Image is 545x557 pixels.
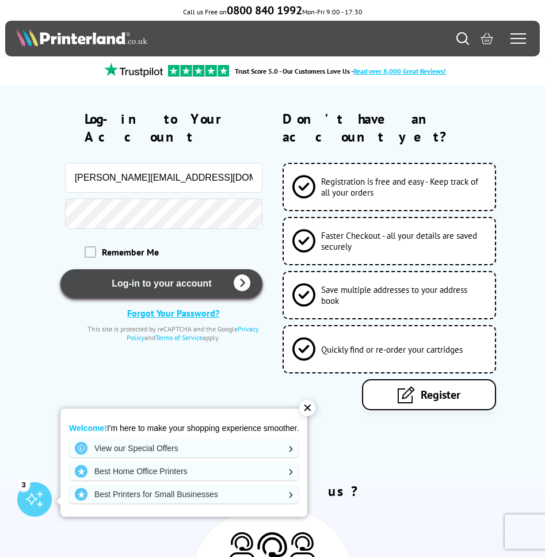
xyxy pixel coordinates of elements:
strong: Welcome! [69,424,107,433]
b: 0800 840 1992 [227,3,302,18]
a: Register [362,379,496,410]
div: ✕ [299,400,315,416]
span: Registration is free and easy - Keep track of all your orders [321,176,487,198]
span: Quickly find or re-order your cartridges [321,344,463,355]
a: View our Special Offers [69,439,299,457]
a: Privacy Policy [127,325,259,342]
button: Log-in to your account [60,269,262,298]
p: I'm here to make your shopping experience smoother. [69,423,299,433]
a: Best Printers for Small Businesses [69,485,299,503]
span: Remember Me [102,246,159,258]
a: Best Home Office Printers [69,462,299,480]
span: Faster Checkout - all your details are saved securely [321,230,487,252]
img: trustpilot rating [168,65,229,77]
img: trustpilot rating [99,63,168,77]
a: Terms of Service [155,333,203,342]
span: Read over 8,000 Great Reviews! [353,67,446,75]
span: Register [421,387,460,402]
a: Printerland Logo [16,28,272,49]
h2: Log-in to Your Account [85,110,263,146]
h2: Why buy from us? [16,482,528,500]
div: This site is protected by reCAPTCHA and the Google and apply. [85,325,263,342]
a: Search [456,32,469,45]
a: 0800 840 1992 [227,7,302,16]
a: Forgot Your Password? [127,307,219,319]
span: Save multiple addresses to your address book [321,284,487,306]
a: Trust Score 5.0 - Our Customers Love Us -Read over 8,000 Great Reviews! [235,67,446,75]
div: 3 [17,478,30,491]
h2: Don't have an account yet? [283,110,520,146]
input: Email [65,163,263,193]
img: Printerland Logo [16,28,147,47]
